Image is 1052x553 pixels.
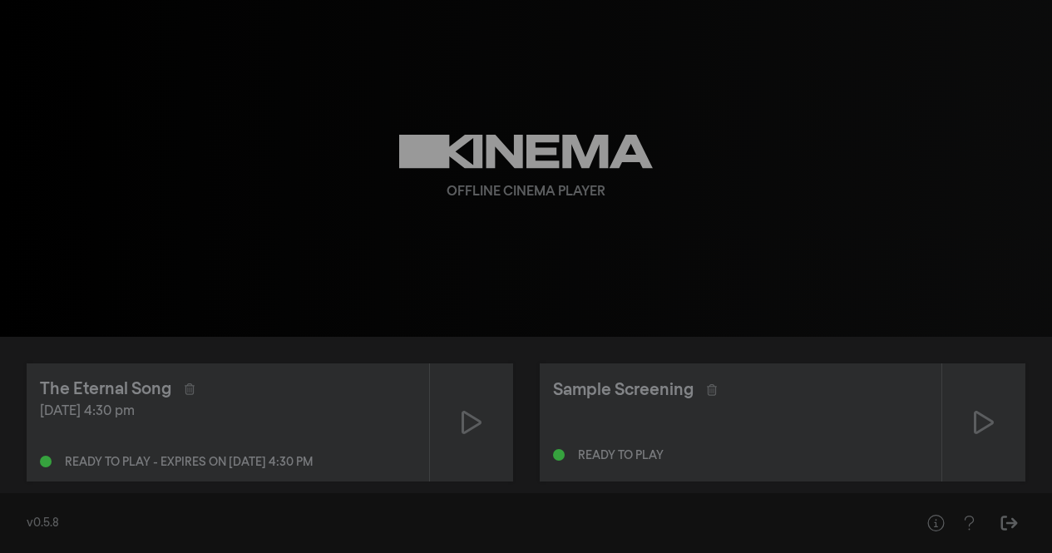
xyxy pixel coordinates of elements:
[992,506,1025,540] button: Sign Out
[578,450,664,462] div: Ready to play
[553,378,694,402] div: Sample Screening
[447,182,605,202] div: Offline Cinema Player
[40,402,416,422] div: [DATE] 4:30 pm
[952,506,985,540] button: Help
[65,457,313,468] div: Ready to play - expires on [DATE] 4:30 pm
[919,506,952,540] button: Help
[40,377,171,402] div: The Eternal Song
[27,515,886,532] div: v0.5.8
